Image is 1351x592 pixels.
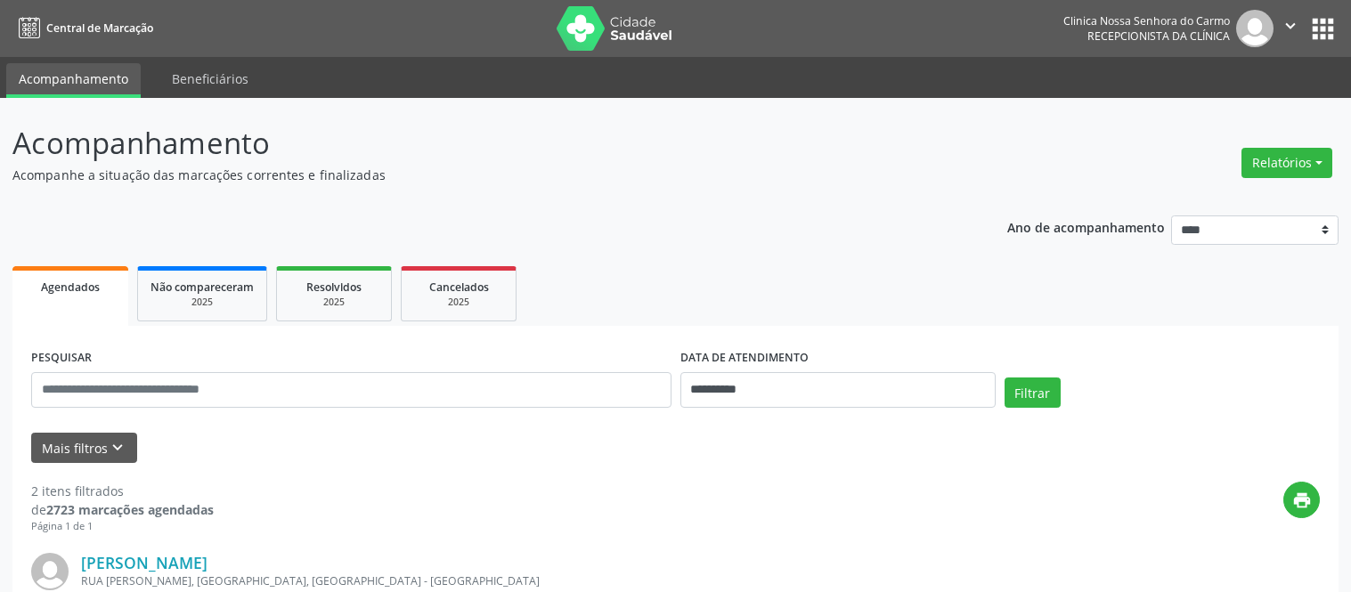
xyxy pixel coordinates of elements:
[429,280,489,295] span: Cancelados
[1241,148,1332,178] button: Relatórios
[41,280,100,295] span: Agendados
[1274,10,1307,47] button: 
[1283,482,1320,518] button: print
[108,438,127,458] i: keyboard_arrow_down
[12,121,940,166] p: Acompanhamento
[1281,16,1300,36] i: 
[159,63,261,94] a: Beneficiários
[31,553,69,590] img: img
[12,13,153,43] a: Central de Marcação
[151,296,254,309] div: 2025
[680,345,809,372] label: DATA DE ATENDIMENTO
[306,280,362,295] span: Resolvidos
[81,573,1053,588] div: RUA [PERSON_NAME], [GEOGRAPHIC_DATA], [GEOGRAPHIC_DATA] - [GEOGRAPHIC_DATA]
[31,345,92,372] label: PESQUISAR
[1292,491,1312,510] i: print
[31,519,214,534] div: Página 1 de 1
[6,63,141,98] a: Acompanhamento
[1236,10,1274,47] img: img
[1005,377,1061,408] button: Filtrar
[1087,28,1230,44] span: Recepcionista da clínica
[31,433,137,464] button: Mais filtroskeyboard_arrow_down
[151,280,254,295] span: Não compareceram
[31,500,214,519] div: de
[414,296,503,309] div: 2025
[81,553,208,572] a: [PERSON_NAME]
[289,296,378,309] div: 2025
[46,501,214,518] strong: 2723 marcações agendadas
[31,482,214,500] div: 2 itens filtrados
[12,166,940,184] p: Acompanhe a situação das marcações correntes e finalizadas
[1007,215,1165,238] p: Ano de acompanhamento
[1063,13,1230,28] div: Clinica Nossa Senhora do Carmo
[1307,13,1339,45] button: apps
[46,20,153,36] span: Central de Marcação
